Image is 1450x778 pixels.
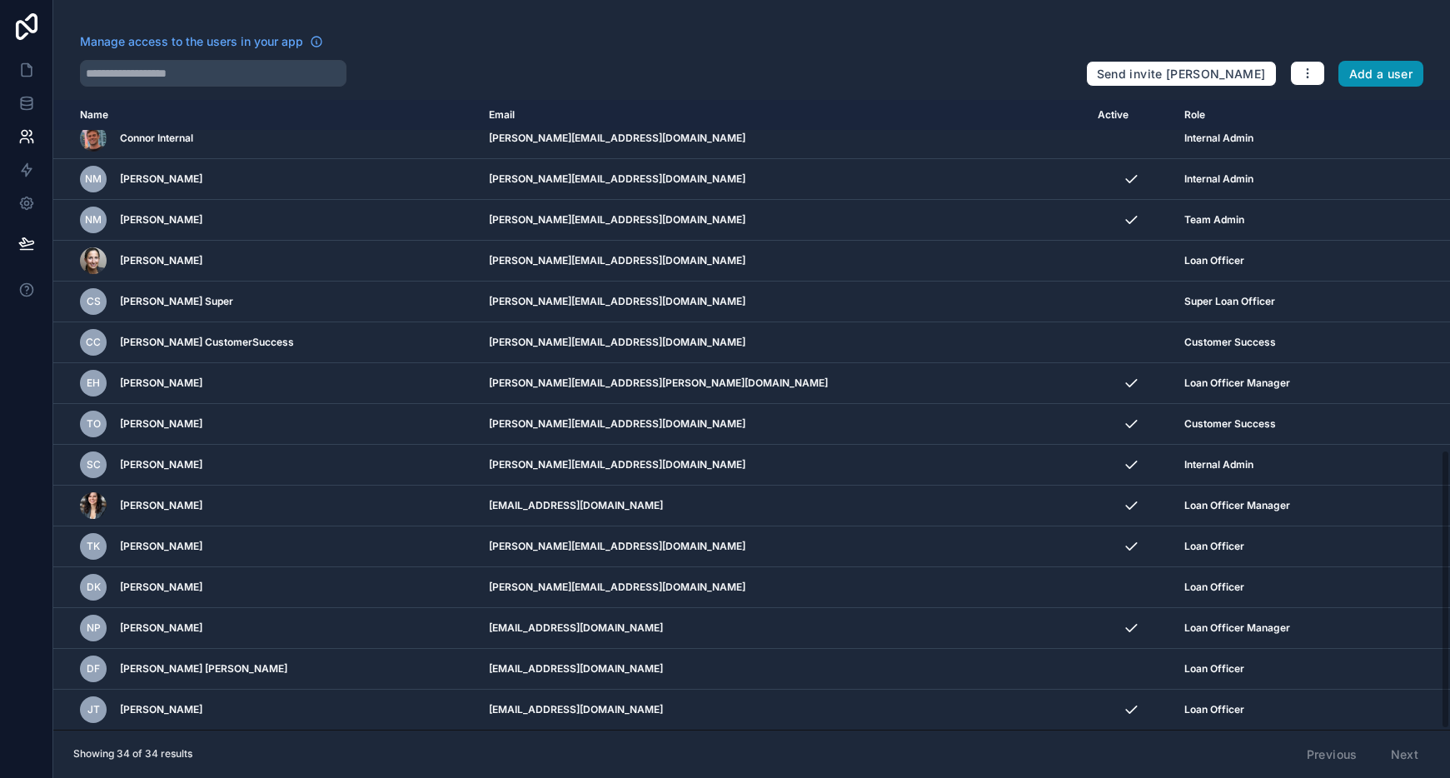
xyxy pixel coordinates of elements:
[120,458,202,471] span: [PERSON_NAME]
[87,417,101,431] span: TO
[120,295,233,308] span: [PERSON_NAME] Super
[479,241,1089,282] td: [PERSON_NAME][EMAIL_ADDRESS][DOMAIN_NAME]
[479,649,1089,690] td: [EMAIL_ADDRESS][DOMAIN_NAME]
[1184,254,1244,267] span: Loan Officer
[120,703,202,716] span: [PERSON_NAME]
[120,132,193,145] span: Connor Internal
[479,100,1089,131] th: Email
[80,33,323,50] a: Manage access to the users in your app
[120,662,287,676] span: [PERSON_NAME] [PERSON_NAME]
[1184,377,1290,390] span: Loan Officer Manager
[120,581,202,594] span: [PERSON_NAME]
[85,213,102,227] span: NM
[1184,703,1244,716] span: Loan Officer
[87,703,100,716] span: JT
[120,499,202,512] span: [PERSON_NAME]
[53,100,479,131] th: Name
[479,567,1089,608] td: [PERSON_NAME][EMAIL_ADDRESS][DOMAIN_NAME]
[85,172,102,186] span: NM
[1338,61,1424,87] button: Add a user
[1184,581,1244,594] span: Loan Officer
[1184,499,1290,512] span: Loan Officer Manager
[1184,662,1244,676] span: Loan Officer
[53,100,1450,730] div: scrollable content
[87,295,101,308] span: CS
[120,254,202,267] span: [PERSON_NAME]
[120,621,202,635] span: [PERSON_NAME]
[120,377,202,390] span: [PERSON_NAME]
[479,118,1089,159] td: [PERSON_NAME][EMAIL_ADDRESS][DOMAIN_NAME]
[1184,540,1244,553] span: Loan Officer
[87,540,100,553] span: TK
[479,404,1089,445] td: [PERSON_NAME][EMAIL_ADDRESS][DOMAIN_NAME]
[479,608,1089,649] td: [EMAIL_ADDRESS][DOMAIN_NAME]
[1174,100,1388,131] th: Role
[87,458,101,471] span: SC
[86,336,101,349] span: CC
[1184,458,1253,471] span: Internal Admin
[80,33,303,50] span: Manage access to the users in your app
[479,690,1089,731] td: [EMAIL_ADDRESS][DOMAIN_NAME]
[479,200,1089,241] td: [PERSON_NAME][EMAIL_ADDRESS][DOMAIN_NAME]
[479,159,1089,200] td: [PERSON_NAME][EMAIL_ADDRESS][DOMAIN_NAME]
[479,486,1089,526] td: [EMAIL_ADDRESS][DOMAIN_NAME]
[479,322,1089,363] td: [PERSON_NAME][EMAIL_ADDRESS][DOMAIN_NAME]
[120,540,202,553] span: [PERSON_NAME]
[479,526,1089,567] td: [PERSON_NAME][EMAIL_ADDRESS][DOMAIN_NAME]
[479,282,1089,322] td: [PERSON_NAME][EMAIL_ADDRESS][DOMAIN_NAME]
[1184,336,1276,349] span: Customer Success
[1086,61,1277,87] button: Send invite [PERSON_NAME]
[87,621,101,635] span: NP
[1184,417,1276,431] span: Customer Success
[479,445,1089,486] td: [PERSON_NAME][EMAIL_ADDRESS][DOMAIN_NAME]
[73,747,192,761] span: Showing 34 of 34 results
[1184,213,1244,227] span: Team Admin
[1184,295,1275,308] span: Super Loan Officer
[120,213,202,227] span: [PERSON_NAME]
[120,336,294,349] span: [PERSON_NAME] CustomerSuccess
[120,417,202,431] span: [PERSON_NAME]
[1184,172,1253,186] span: Internal Admin
[87,581,101,594] span: DK
[1184,621,1290,635] span: Loan Officer Manager
[479,363,1089,404] td: [PERSON_NAME][EMAIL_ADDRESS][PERSON_NAME][DOMAIN_NAME]
[1088,100,1174,131] th: Active
[120,172,202,186] span: [PERSON_NAME]
[87,662,100,676] span: DF
[1184,132,1253,145] span: Internal Admin
[87,377,100,390] span: EH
